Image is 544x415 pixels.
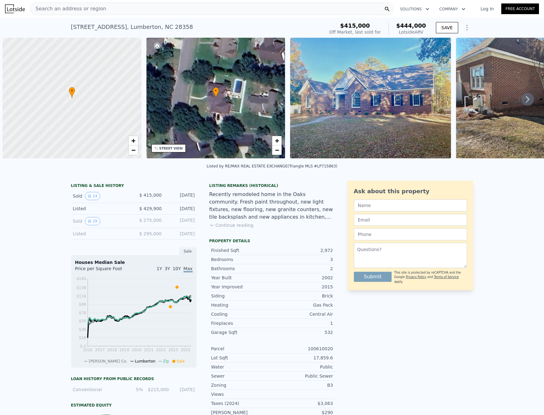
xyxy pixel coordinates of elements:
[272,373,333,379] div: Public Sewer
[139,206,162,211] span: $ 429,900
[211,302,272,308] div: Heating
[167,217,195,225] div: [DATE]
[177,359,185,363] span: Sale
[275,137,279,145] span: +
[85,192,100,200] button: View historical data
[89,359,127,363] span: [PERSON_NAME] Co.
[159,146,183,151] div: STREET VIEW
[73,192,129,200] div: Sold
[272,311,333,317] div: Central Air
[211,284,272,290] div: Year Improved
[354,272,392,282] button: Submit
[30,5,106,13] span: Search an address or region
[79,302,86,307] tspan: $98
[501,3,539,14] a: Free Account
[272,256,333,263] div: 3
[76,294,86,298] tspan: $118
[272,265,333,272] div: 2
[147,386,169,393] div: $215,000
[211,373,272,379] div: Sewer
[211,346,272,352] div: Parcel
[473,6,501,12] a: Log In
[213,88,219,94] span: •
[396,22,426,29] span: $444,000
[131,146,135,154] span: −
[107,348,117,352] tspan: 2018
[209,222,254,228] button: Continue reading
[272,400,333,407] div: $3,063
[211,293,272,299] div: Siding
[211,247,272,254] div: Finished Sqft
[211,382,272,388] div: Zoning
[5,4,25,13] img: Lotside
[79,336,86,340] tspan: $18
[354,187,467,196] div: Ask about this property
[272,320,333,326] div: 1
[73,205,129,212] div: Listed
[209,191,335,221] div: Recently remodeled home in the Oaks community. Fresh paint throughout, new light fixtures, new fl...
[211,355,272,361] div: Lot Sqft
[329,29,381,35] div: Off Market, last sold for
[272,247,333,254] div: 2,972
[121,386,143,393] div: 5%
[395,3,434,15] button: Solutions
[211,364,272,370] div: Water
[139,231,162,236] span: $ 295,000
[272,346,333,352] div: 100610020
[157,266,162,271] span: 1Y
[272,355,333,361] div: 17,859.6
[168,348,178,352] tspan: 2023
[69,88,75,94] span: •
[272,136,282,145] a: Zoom in
[211,265,272,272] div: Bathrooms
[272,275,333,281] div: 2002
[79,319,86,323] tspan: $58
[272,293,333,299] div: Brick
[79,311,86,315] tspan: $78
[71,183,197,189] div: LISTING & SALE HISTORY
[163,359,169,363] span: Zip
[132,348,141,352] tspan: 2020
[354,214,467,226] input: Email
[129,136,138,145] a: Zoom in
[211,391,272,397] div: Views
[75,265,134,276] div: Price per Square Foot
[139,218,162,223] span: $ 275,000
[119,348,129,352] tspan: 2019
[211,329,272,336] div: Garage Sqft
[69,87,75,98] div: •
[354,199,467,211] input: Name
[272,284,333,290] div: 2015
[71,23,193,31] div: [STREET_ADDRESS] , Lumberton , NC 28358
[173,266,181,271] span: 10Y
[211,400,272,407] div: Taxes (2024)
[76,276,86,281] tspan: $160
[211,256,272,263] div: Bedrooms
[209,238,335,243] div: Property details
[80,344,86,348] tspan: $-2
[272,329,333,336] div: 532
[275,146,279,154] span: −
[272,145,282,155] a: Zoom out
[144,348,154,352] tspan: 2021
[354,228,467,240] input: Phone
[434,275,459,279] a: Terms of Service
[179,247,197,255] div: Sale
[129,145,138,155] a: Zoom out
[156,348,166,352] tspan: 2022
[340,22,370,29] span: $415,000
[211,311,272,317] div: Cooling
[211,320,272,326] div: Fireplaces
[461,21,473,34] button: Show Options
[184,266,193,272] span: Max
[79,327,86,332] tspan: $38
[85,217,100,225] button: View historical data
[95,348,105,352] tspan: 2017
[290,38,451,158] img: Sale: 91913808 Parcel: 80080265
[71,403,197,408] div: Estimated Equity
[436,22,458,33] button: SAVE
[165,266,170,271] span: 3Y
[73,217,129,225] div: Sold
[135,359,155,363] span: Lumberton
[211,275,272,281] div: Year Built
